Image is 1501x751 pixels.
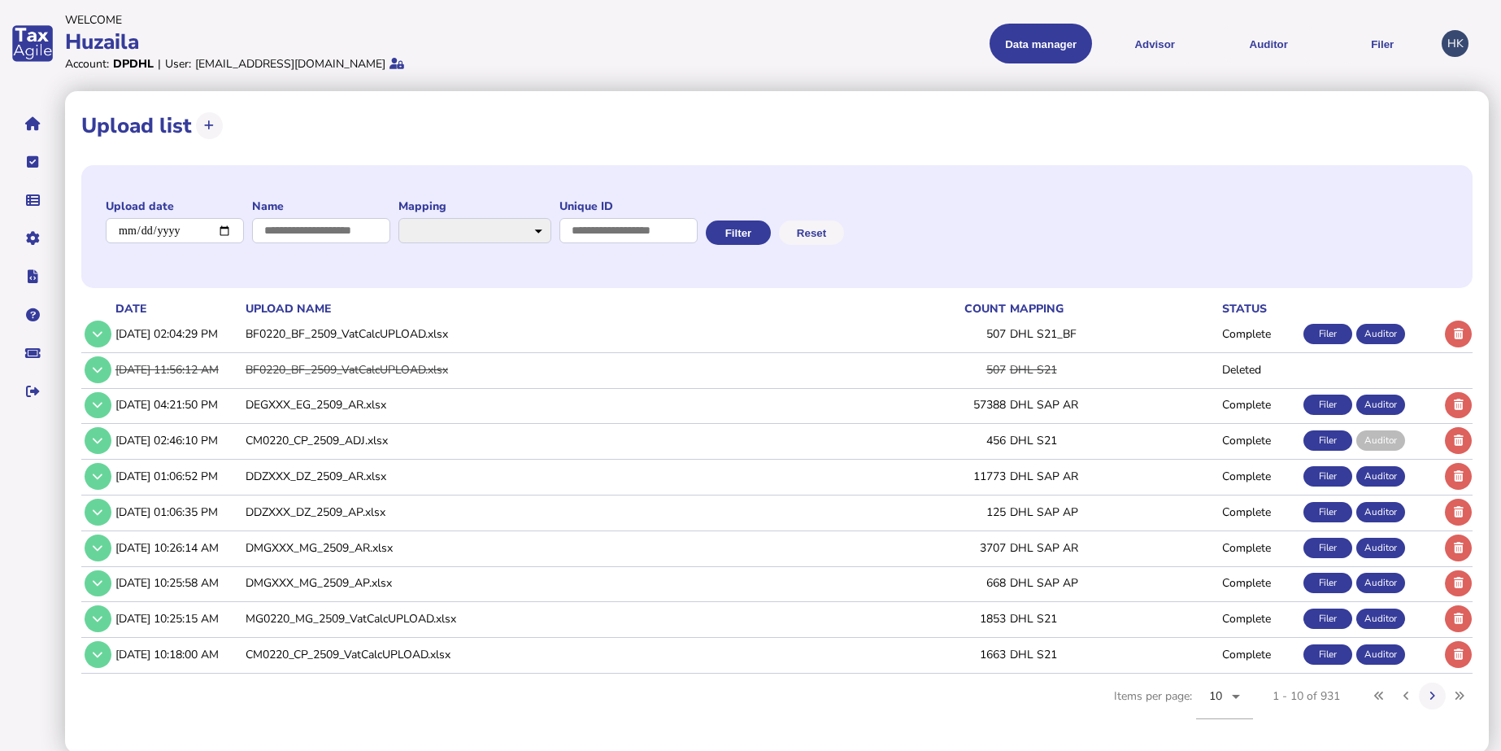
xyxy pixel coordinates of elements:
[872,388,1006,421] td: 57388
[872,638,1006,671] td: 1663
[242,388,872,421] td: DEGXXX_EG_2509_AR.xlsx
[1007,388,1220,421] td: DHL SAP AR
[1219,317,1300,351] td: Complete
[15,260,50,294] button: Developer hub links
[1007,352,1220,386] td: DHL S21
[242,566,872,600] td: DMGXXX_MG_2509_AP.xlsx
[1303,324,1352,344] div: Filer
[196,112,223,139] button: Upload transactions
[1356,430,1405,451] div: Auditor
[85,605,111,632] button: Show/hide row detail
[85,392,111,419] button: Show/hide row detail
[559,199,698,214] label: Unique ID
[1273,688,1340,704] div: 1 - 10 of 931
[242,602,872,635] td: MG0220_MG_2509_VatCalcUPLOAD.xlsx
[26,200,40,201] i: Data manager
[1219,638,1300,671] td: Complete
[872,424,1006,457] td: 456
[85,463,111,490] button: Show/hide row detail
[1356,609,1405,629] div: Auditor
[1303,430,1352,451] div: Filer
[1219,388,1300,421] td: Complete
[1209,688,1223,704] span: 10
[1114,674,1253,737] div: Items per page:
[15,183,50,217] button: Data manager
[872,352,1006,386] td: 507
[779,220,844,245] button: Reset
[1356,644,1405,665] div: Auditor
[1303,395,1352,415] div: Filer
[1445,605,1472,632] button: Delete upload
[1103,24,1206,63] button: Shows a dropdown of VAT Advisor options
[112,495,242,528] td: [DATE] 01:06:35 PM
[1007,566,1220,600] td: DHL SAP AP
[65,12,746,28] div: Welcome
[85,356,111,383] button: Show/hide row detail
[1007,460,1220,493] td: DHL SAP AR
[112,460,242,493] td: [DATE] 01:06:52 PM
[1007,602,1220,635] td: DHL S21
[112,531,242,564] td: [DATE] 10:26:14 AM
[112,317,242,351] td: [DATE] 02:04:29 PM
[1217,24,1320,63] button: Auditor
[112,424,242,457] td: [DATE] 02:46:10 PM
[112,566,242,600] td: [DATE] 10:25:58 AM
[1007,424,1220,457] td: DHL S21
[1356,324,1405,344] div: Auditor
[1445,463,1472,490] button: Delete upload
[1219,566,1300,600] td: Complete
[1007,317,1220,351] td: DHL S21_BF
[1419,683,1446,710] button: Next page
[398,199,551,214] label: Mapping
[242,317,872,351] td: BF0220_BF_2509_VatCalcUPLOAD.xlsx
[1219,352,1300,386] td: Deleted
[1196,674,1253,737] mat-form-field: Change page size
[1356,573,1405,593] div: Auditor
[85,535,111,561] button: Show/hide row detail
[1356,466,1405,487] div: Auditor
[85,570,111,597] button: Show/hide row detail
[1219,300,1300,317] th: status
[242,495,872,528] td: DDZXXX_DZ_2509_AP.xlsx
[165,56,191,72] div: User:
[1445,641,1472,668] button: Delete upload
[1445,321,1472,347] button: Delete upload
[872,300,1006,317] th: count
[1007,531,1220,564] td: DHL SAP AR
[1007,638,1220,671] td: DHL S21
[242,638,872,671] td: CM0220_CP_2509_VatCalcUPLOAD.xlsx
[1219,424,1300,457] td: Complete
[85,321,111,347] button: Show/hide row detail
[872,566,1006,600] td: 668
[106,199,244,214] label: Upload date
[1303,644,1352,665] div: Filer
[65,28,746,56] div: Huzaila
[112,638,242,671] td: [DATE] 10:18:00 AM
[1445,570,1472,597] button: Delete upload
[1356,538,1405,558] div: Auditor
[112,602,242,635] td: [DATE] 10:25:15 AM
[242,352,872,386] td: BF0220_BF_2509_VatCalcUPLOAD.xlsx
[872,317,1006,351] td: 507
[1303,538,1352,558] div: Filer
[85,499,111,526] button: Show/hide row detail
[15,374,50,408] button: Sign out
[1445,392,1472,419] button: Delete upload
[85,427,111,454] button: Show/hide row detail
[1219,460,1300,493] td: Complete
[15,221,50,255] button: Manage settings
[872,602,1006,635] td: 1853
[195,56,385,72] div: [EMAIL_ADDRESS][DOMAIN_NAME]
[1303,466,1352,487] div: Filer
[112,300,242,317] th: date
[1219,602,1300,635] td: Complete
[242,460,872,493] td: DDZXXX_DZ_2509_AR.xlsx
[1007,495,1220,528] td: DHL SAP AP
[1445,535,1472,561] button: Delete upload
[706,220,771,245] button: Filter
[1356,395,1405,415] div: Auditor
[15,298,50,332] button: Help pages
[389,58,404,69] i: Protected by 2-step verification
[252,199,390,214] label: Name
[1303,502,1352,522] div: Filer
